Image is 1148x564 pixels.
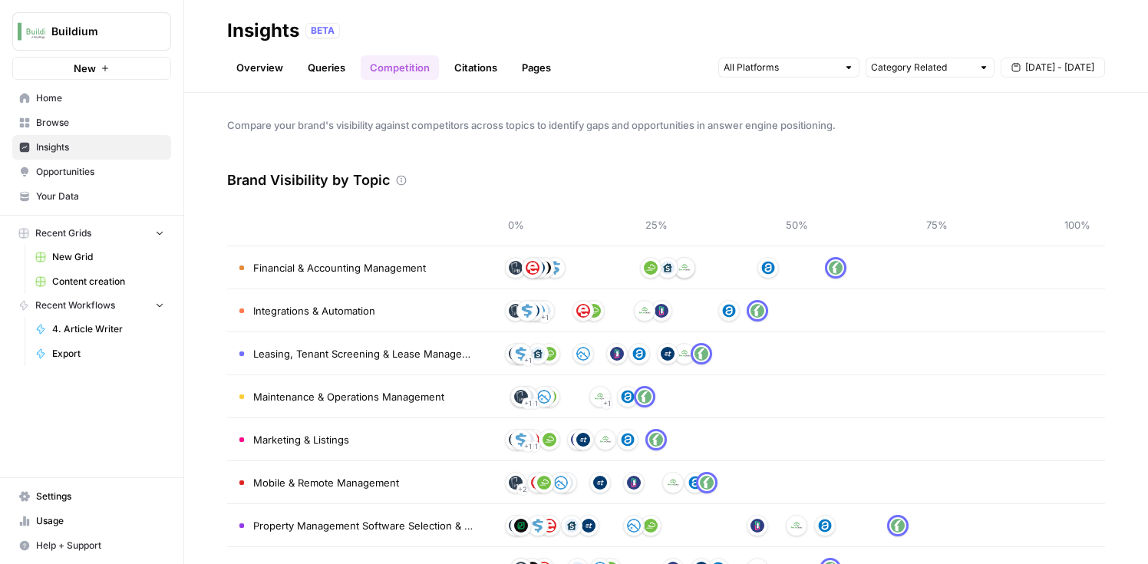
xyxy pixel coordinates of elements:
img: w5f5pwhrrgxb64ckyqypgm771p5c [688,476,702,490]
span: Buildium [51,24,144,39]
span: Insights [36,140,164,154]
button: Recent Workflows [12,294,171,317]
img: da4qlck2dz5bt2zigpuj4cxallvm [520,304,534,318]
img: v3d0gf1r195jgbdj8f0jhmpvsfiu [649,433,663,447]
img: tmvi4pfz0ozynes8gsyk5khhrdim [678,347,691,361]
a: Export [28,341,171,366]
img: p3mg24vkudm5f9xp1vte5ubt8f80 [509,261,523,275]
a: Insights [12,135,171,160]
a: Citations [445,55,506,80]
span: 0% [500,217,531,233]
span: Maintenance & Operations Management [253,389,444,404]
span: 75% [922,217,952,233]
a: New Grid [28,245,171,269]
a: Overview [227,55,292,80]
img: p3mg24vkudm5f9xp1vte5ubt8f80 [509,519,523,533]
a: Home [12,86,171,110]
button: Help + Support [12,533,171,558]
img: 4xf8xzpj14yhbu7khmhyyzlfa7pg [644,519,658,533]
img: Buildium Logo [18,18,45,45]
input: Category Related [871,60,972,75]
img: d2eoxo7m41he23a7x7fxd6ttxsg7 [554,476,568,490]
img: tmvi4pfz0ozynes8gsyk5khhrdim [678,261,691,275]
img: 4xf8xzpj14yhbu7khmhyyzlfa7pg [537,476,551,490]
img: v3d0gf1r195jgbdj8f0jhmpvsfiu [700,476,714,490]
span: Help + Support [36,539,164,552]
span: Your Data [36,190,164,203]
button: Recent Grids [12,222,171,245]
a: Competition [361,55,439,80]
span: Home [36,91,164,105]
a: Settings [12,484,171,509]
img: p3mg24vkudm5f9xp1vte5ubt8f80 [514,390,528,404]
span: Opportunities [36,165,164,179]
img: ljjsbuhh74z555pkvmetl37qsbql [576,304,590,318]
img: da4qlck2dz5bt2zigpuj4cxallvm [514,433,528,447]
a: Pages [513,55,560,80]
img: nq63rn473dl7ws3t2sfboh37zhsk [576,433,590,447]
span: + 1 [541,310,549,325]
span: + 1 [530,439,538,454]
img: fe3faw8jaht5xv2lrv8zgeseqims [627,476,641,490]
img: 4xf8xzpj14yhbu7khmhyyzlfa7pg [543,347,556,361]
a: Content creation [28,269,171,294]
span: Usage [36,514,164,528]
img: rnt5lopvww7itqeada6gni4vt3rr [565,519,579,533]
span: Compare your brand's visibility against competitors across topics to identify gaps and opportunit... [227,117,1105,133]
img: fe3faw8jaht5xv2lrv8zgeseqims [610,347,624,361]
img: 4xf8xzpj14yhbu7khmhyyzlfa7pg [644,261,658,275]
button: [DATE] - [DATE] [1001,58,1105,78]
img: d2eoxo7m41he23a7x7fxd6ttxsg7 [576,347,590,361]
img: da4qlck2dz5bt2zigpuj4cxallvm [514,347,528,361]
span: Marketing & Listings [253,432,349,447]
img: w5f5pwhrrgxb64ckyqypgm771p5c [761,261,775,275]
span: Content creation [52,275,164,289]
img: w5f5pwhrrgxb64ckyqypgm771p5c [632,347,646,361]
span: Mobile & Remote Management [253,475,399,490]
span: 50% [781,217,812,233]
span: New Grid [52,250,164,264]
span: Browse [36,116,164,130]
img: ljjsbuhh74z555pkvmetl37qsbql [526,261,539,275]
img: nq63rn473dl7ws3t2sfboh37zhsk [661,347,675,361]
span: + 1 [524,353,532,368]
a: Queries [299,55,355,80]
span: Integrations & Automation [253,303,375,318]
img: da4qlck2dz5bt2zigpuj4cxallvm [531,519,545,533]
div: BETA [305,23,340,38]
img: ljjsbuhh74z555pkvmetl37qsbql [531,476,545,490]
img: p3mg24vkudm5f9xp1vte5ubt8f80 [509,304,523,318]
span: + 2 [518,482,527,497]
img: p3mg24vkudm5f9xp1vte5ubt8f80 [509,476,523,490]
img: w5f5pwhrrgxb64ckyqypgm771p5c [621,433,635,447]
img: w5f5pwhrrgxb64ckyqypgm771p5c [818,519,832,533]
button: New [12,57,171,80]
button: Workspace: Buildium [12,12,171,51]
img: fe3faw8jaht5xv2lrv8zgeseqims [750,519,764,533]
h3: Brand Visibility by Topic [227,170,390,191]
span: 100% [1062,217,1093,233]
span: + 1 [524,439,532,454]
span: 25% [641,217,671,233]
img: v3d0gf1r195jgbdj8f0jhmpvsfiu [750,304,764,318]
img: v3d0gf1r195jgbdj8f0jhmpvsfiu [829,261,843,275]
img: w5f5pwhrrgxb64ckyqypgm771p5c [722,304,736,318]
img: fe3faw8jaht5xv2lrv8zgeseqims [655,304,668,318]
img: oj178hqny8fdlpyzebbl963kbkw2 [514,519,528,533]
a: Your Data [12,184,171,209]
img: p3mg24vkudm5f9xp1vte5ubt8f80 [509,433,523,447]
span: 4. Article Writer [52,322,164,336]
a: 4. Article Writer [28,317,171,341]
span: + 1 [530,396,538,411]
img: d2eoxo7m41he23a7x7fxd6ttxsg7 [627,519,641,533]
span: Export [52,347,164,361]
a: Browse [12,110,171,135]
img: v3d0gf1r195jgbdj8f0jhmpvsfiu [638,390,652,404]
img: v3d0gf1r195jgbdj8f0jhmpvsfiu [891,519,905,533]
img: da4qlck2dz5bt2zigpuj4cxallvm [548,261,562,275]
img: 4xf8xzpj14yhbu7khmhyyzlfa7pg [543,433,556,447]
img: tmvi4pfz0ozynes8gsyk5khhrdim [666,476,680,490]
img: ljjsbuhh74z555pkvmetl37qsbql [543,519,556,533]
img: fe3faw8jaht5xv2lrv8zgeseqims [571,433,585,447]
span: Recent Workflows [35,298,115,312]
